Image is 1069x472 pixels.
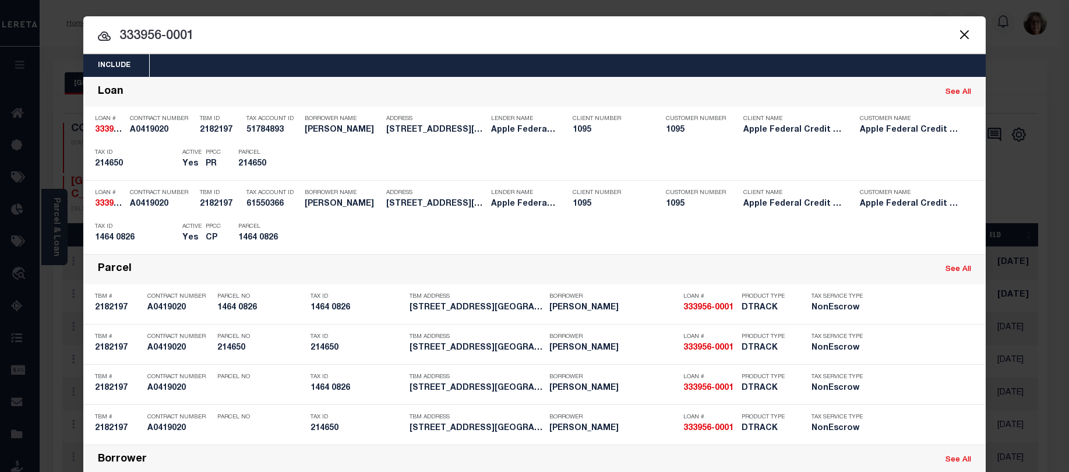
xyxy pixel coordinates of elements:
h5: 1464 0826 [217,303,305,313]
p: Tax Service Type [812,333,864,340]
p: Tax ID [95,149,177,156]
p: Address [386,115,485,122]
div: Borrower [98,453,147,467]
h5: 5032 Massachusetts ave NW WASHI... [386,199,485,209]
h5: Pierre A Abuschacra [549,424,678,434]
p: Loan # [683,374,736,381]
h5: DTRACK [742,383,794,393]
p: Borrower Name [305,115,380,122]
h5: 5032 MASSACHUSETTS AVE NW WASHI... [410,383,544,393]
h5: Apple Federal Credit Union [491,199,555,209]
p: TBM # [95,333,142,340]
strong: 333956-0001 [95,126,145,134]
h5: 51784893 [246,125,299,135]
h5: A0419020 [147,303,211,313]
p: Borrower Name [305,189,380,196]
p: Parcel No [217,414,305,421]
h5: 333956-0001 [95,199,124,209]
h5: Apple Federal Credit Union [491,125,555,135]
p: Client Name [743,115,842,122]
p: Active [182,223,202,230]
h5: 1464 0826 [95,233,177,243]
h5: Pierre A Abuschacra [549,303,678,313]
p: Parcel No [217,333,305,340]
h5: A0419020 [130,199,194,209]
strong: 333956-0001 [683,344,733,352]
h5: DTRACK [742,424,794,434]
p: Contract Number [147,293,211,300]
p: Loan # [95,115,124,122]
h5: 214650 [95,159,177,169]
p: Borrower [549,293,678,300]
h5: 333956-0001 [683,303,736,313]
p: Tax Service Type [812,293,864,300]
h5: 1464 0826 [238,233,291,243]
strong: 333956-0001 [95,200,145,208]
p: Tax ID [311,374,404,381]
h5: A0419020 [147,383,211,393]
strong: 333956-0001 [683,304,733,312]
h5: Yes [182,159,200,169]
p: Tax Service Type [812,374,864,381]
h5: Pierre A Abuschacra [549,343,678,353]
p: Customer Number [666,189,726,196]
p: TBM ID [200,189,241,196]
p: Loan # [683,333,736,340]
p: Client Number [573,189,648,196]
p: TBM Address [410,414,544,421]
p: Product Type [742,374,794,381]
p: Tax Account ID [246,189,299,196]
h5: A0419020 [130,125,194,135]
h5: PIERRE ABUSCHACRA [305,199,380,209]
h5: 1464 0826 [311,303,404,313]
h5: 5032 MASSACHUSETTS AVE NW WASHI... [410,424,544,434]
h5: 214650 [217,343,305,353]
p: TBM # [95,293,142,300]
p: Lender Name [491,115,555,122]
h5: Yes [182,233,200,243]
h5: 333956-0001 [683,424,736,434]
h5: A0419020 [147,343,211,353]
p: Tax ID [95,223,177,230]
div: Parcel [98,263,132,276]
a: See All [945,266,971,273]
p: Parcel [238,223,291,230]
p: Contract Number [130,115,194,122]
p: Client Number [573,115,648,122]
h5: Apple Federal Credit Union [860,125,959,135]
h5: NonEscrow [812,343,864,353]
h5: 214650 [311,424,404,434]
p: TBM Address [410,333,544,340]
p: PPCC [206,223,221,230]
button: Include [83,54,145,77]
h5: 2182197 [95,424,142,434]
p: Product Type [742,333,794,340]
p: Customer Name [860,115,959,122]
p: Tax ID [311,293,404,300]
h5: 2182197 [200,199,241,209]
h5: PIERRE ABUSCHACRA [305,125,380,135]
h5: 214650 [238,159,291,169]
p: Tax ID [311,333,404,340]
h5: NonEscrow [812,303,864,313]
p: Loan # [683,414,736,421]
h5: 1464 0826 [311,383,404,393]
h5: 1095 [573,199,648,209]
p: Borrower [549,333,678,340]
p: Active [182,149,202,156]
p: Client Name [743,189,842,196]
h5: CP [206,233,221,243]
h5: PR [206,159,221,169]
a: See All [945,456,971,464]
h5: 2182197 [200,125,241,135]
p: TBM ID [200,115,241,122]
h5: Apple Federal Credit Union [743,199,842,209]
p: Borrower [549,414,678,421]
p: Tax Service Type [812,414,864,421]
h5: Pierre A Abuschacra [549,383,678,393]
p: Tax ID [311,414,404,421]
p: Product Type [742,414,794,421]
p: Customer Name [860,189,959,196]
h5: 1095 [573,125,648,135]
p: Parcel No [217,293,305,300]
